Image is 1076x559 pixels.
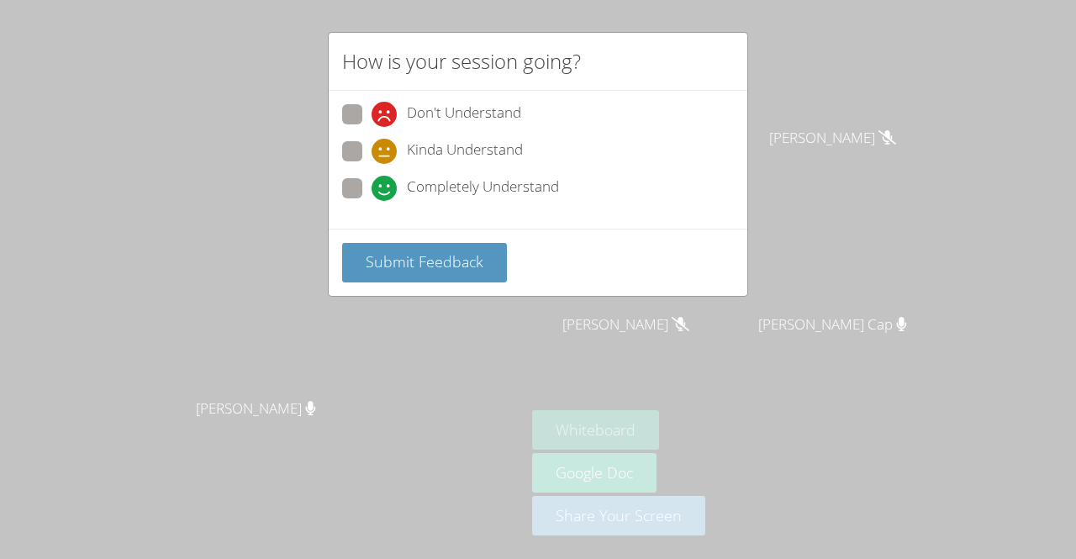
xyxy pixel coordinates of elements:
[407,102,521,127] span: Don't Understand
[342,243,507,282] button: Submit Feedback
[366,251,483,272] span: Submit Feedback
[407,176,559,201] span: Completely Understand
[342,46,581,76] h2: How is your session going?
[407,139,523,164] span: Kinda Understand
